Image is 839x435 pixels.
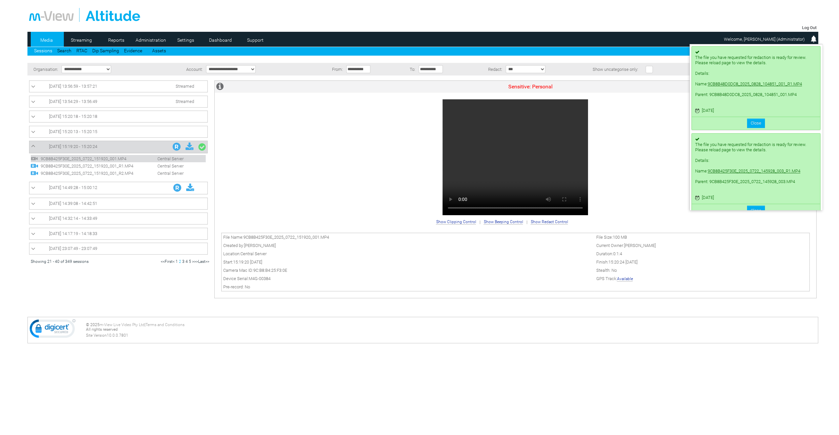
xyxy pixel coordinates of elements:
[221,274,594,283] td: Device Serial:
[617,276,633,281] a: Available
[612,235,627,240] span: 100 MB
[747,119,765,128] button: Close
[747,206,765,215] button: Close
[594,241,809,250] td: Current Owner:
[624,243,655,248] span: [PERSON_NAME]
[695,195,714,200] span: [DATE]
[192,259,194,264] a: >
[221,233,594,241] td: File Name:
[31,156,187,161] a: 9CB8B425F30E_2025_0722_151920_001.MP4 Central Server
[65,35,98,45] a: Streaming
[221,266,594,274] td: Camera Mac ID:
[31,245,206,253] a: [DATE] 23:07:49 - 23:07:49
[483,219,523,224] span: Show Beeping Control
[613,251,622,256] span: 0:1:4
[146,322,185,327] a: Terms and Conditions
[49,144,97,149] span: [DATE] 15:19:20 - 15:20:24
[186,259,188,264] a: 4
[152,48,166,53] a: Assets
[31,215,206,222] a: [DATE] 14:32:14 - 14:33:49
[708,169,800,173] a: 9CB8B425F30E_2025_0722_145928_003_R1.MP4
[31,200,206,208] a: [DATE] 14:39:08 - 14:42:51
[27,63,60,75] td: Organisation:
[31,155,38,162] img: video24.svg
[198,259,209,264] a: Last>>
[239,35,271,45] a: Support
[31,259,89,264] span: Showing 21 - 40 of 349 sessions
[31,230,206,238] a: [DATE] 14:17:19 - 14:18:33
[594,233,809,241] td: File Size:
[233,260,262,265] span: 15:19:20 [DATE]
[31,98,206,106] a: [DATE] 13:54:29 - 13:56:49
[194,259,198,264] a: >>
[724,37,805,42] span: Welcome, [PERSON_NAME] (Administrator)
[594,258,809,266] td: Finish:
[165,63,204,75] td: Account:
[245,284,250,289] span: No
[223,284,244,289] span: Pre-record:
[31,128,206,136] a: [DATE] 15:20:13 - 15:20:15
[100,322,145,327] a: m-View Live Video Pty Ltd
[31,143,206,151] a: [DATE] 15:19:20 - 15:20:24
[141,164,187,169] span: Central Server
[31,170,187,175] a: 9CB8B425F30E_2025_0722_151920_001_R2.MP4 Central Server
[530,219,568,224] span: Show Redact Control
[141,171,187,176] span: Central Server
[100,35,132,45] a: Reports
[29,319,76,341] img: DigiCert Secured Site Seal
[161,259,173,264] a: <<First
[204,35,236,45] a: Dashboard
[253,268,287,273] span: 9C:B8:B4:25:F3:0E
[221,258,594,266] td: Start:
[49,99,97,104] span: [DATE] 13:54:29 - 13:56:49
[49,114,97,119] span: [DATE] 15:20:18 - 15:20:18
[170,35,202,45] a: Settings
[189,259,191,264] a: 5
[135,35,167,45] a: Administration
[76,48,87,53] a: RTAC
[802,25,817,30] a: Log Out
[249,276,271,281] span: M4G-00384
[316,63,345,75] td: From:
[31,162,38,169] img: R_regular.svg
[182,259,185,264] a: 3
[708,81,802,86] a: 9CB8B48D0DC8_2025_0828_104851_001_R1.MP4
[31,163,187,168] a: 9CB8B425F30E_2025_0722_151920_001_R1.MP4 Central Server
[31,169,38,177] img: R_regular.svg
[49,185,97,190] span: [DATE] 14:49:28 - 15:00:12
[526,219,527,224] span: |
[39,164,140,169] span: 9CB8B425F30E_2025_0722_151920_001_R1.MP4
[240,251,267,256] span: Central Server
[49,129,97,134] span: [DATE] 15:20:13 - 15:20:15
[31,35,63,45] a: Media
[611,268,616,273] span: No
[49,201,97,206] span: [DATE] 14:39:08 - 14:42:51
[243,235,329,240] span: 9CB8B425F30E_2025_0722_151920_001.MP4
[608,260,637,265] span: 15:20:24 [DATE]
[245,81,816,93] td: Sensitive: Personal
[49,216,97,221] span: [DATE] 14:32:14 - 14:33:49
[244,243,276,248] span: [PERSON_NAME]
[695,142,817,200] div: The file you have requested for redaction is ready for review. Please reload page to view the det...
[695,108,714,113] span: [DATE]
[436,219,476,224] span: Show Clipping Control
[173,143,181,151] img: R_Indication.svg
[34,48,52,53] a: Sessions
[594,274,809,283] td: GPS Track:
[31,184,206,192] a: [DATE] 14:49:28 - 15:00:12
[31,82,206,90] a: [DATE] 13:56:59 - 13:57:21
[810,35,818,43] img: bell25.png
[472,63,504,75] td: Redact:
[86,333,816,338] div: Site Version
[49,231,97,236] span: [DATE] 14:17:19 - 14:18:33
[31,113,206,121] a: [DATE] 15:20:18 - 15:20:18
[86,322,816,338] div: © 2025 | All rights reserved
[221,241,594,250] td: Created by:
[179,259,181,264] span: 2
[57,48,71,53] a: Search
[695,55,817,113] div: The file you have requested for redaction is ready for review. Please reload page to view the det...
[176,259,178,264] a: 1
[124,48,142,53] a: Evidence
[39,171,140,176] span: 9CB8B425F30E_2025_0722_151920_001_R2.MP4
[92,48,119,53] a: Dip Sampling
